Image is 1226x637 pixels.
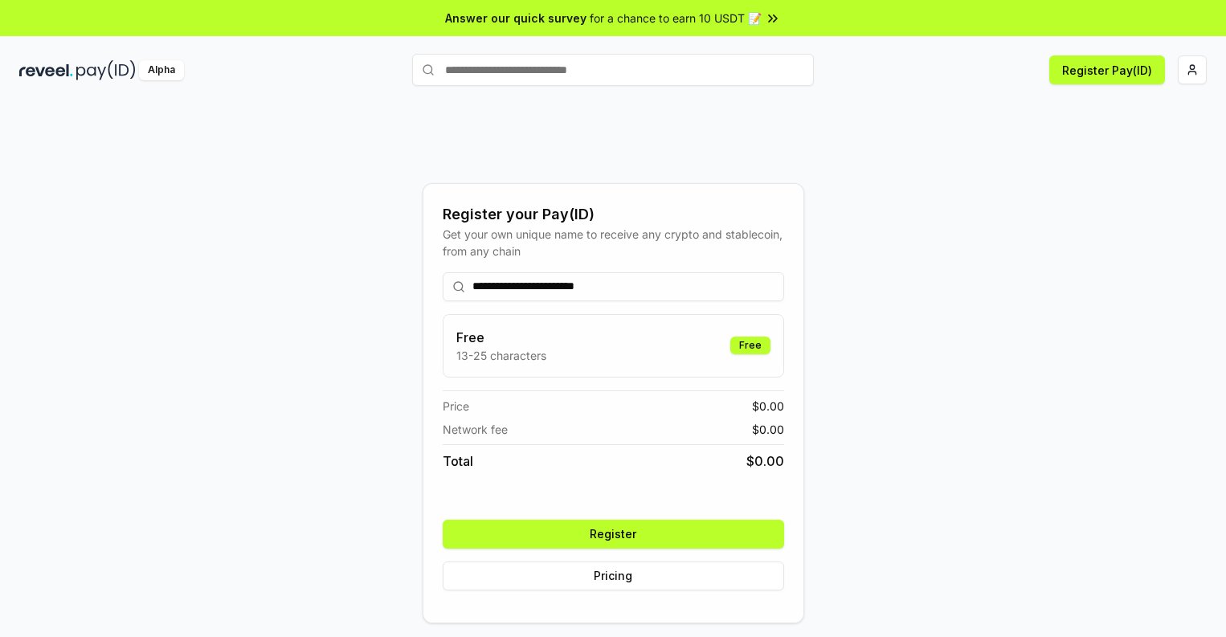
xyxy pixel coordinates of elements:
[139,60,184,80] div: Alpha
[445,10,586,27] span: Answer our quick survey
[590,10,762,27] span: for a chance to earn 10 USDT 📝
[443,226,784,259] div: Get your own unique name to receive any crypto and stablecoin, from any chain
[443,398,469,414] span: Price
[752,398,784,414] span: $ 0.00
[456,328,546,347] h3: Free
[76,60,136,80] img: pay_id
[443,520,784,549] button: Register
[443,421,508,438] span: Network fee
[730,337,770,354] div: Free
[19,60,73,80] img: reveel_dark
[1049,55,1165,84] button: Register Pay(ID)
[443,203,784,226] div: Register your Pay(ID)
[443,561,784,590] button: Pricing
[443,451,473,471] span: Total
[456,347,546,364] p: 13-25 characters
[752,421,784,438] span: $ 0.00
[746,451,784,471] span: $ 0.00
